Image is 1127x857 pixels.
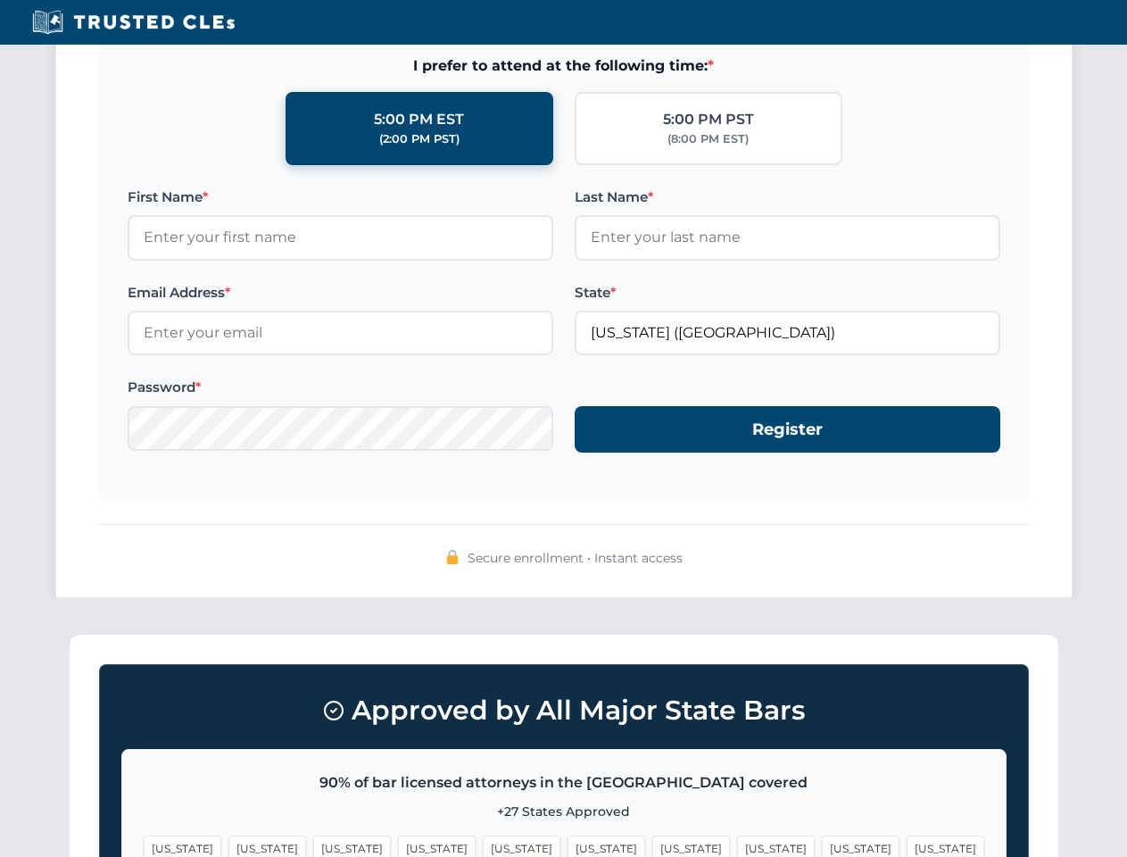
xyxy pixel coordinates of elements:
[144,771,984,795] p: 90% of bar licensed attorneys in the [GEOGRAPHIC_DATA] covered
[575,406,1000,453] button: Register
[144,802,984,821] p: +27 States Approved
[128,282,553,304] label: Email Address
[121,686,1007,735] h3: Approved by All Major State Bars
[575,187,1000,208] label: Last Name
[128,377,553,398] label: Password
[27,9,240,36] img: Trusted CLEs
[575,282,1000,304] label: State
[379,130,460,148] div: (2:00 PM PST)
[575,311,1000,355] input: Arizona (AZ)
[128,311,553,355] input: Enter your email
[374,108,464,131] div: 5:00 PM EST
[663,108,754,131] div: 5:00 PM PST
[667,130,749,148] div: (8:00 PM EST)
[468,548,683,568] span: Secure enrollment • Instant access
[575,215,1000,260] input: Enter your last name
[445,550,460,564] img: 🔒
[128,215,553,260] input: Enter your first name
[128,187,553,208] label: First Name
[128,54,1000,78] span: I prefer to attend at the following time:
